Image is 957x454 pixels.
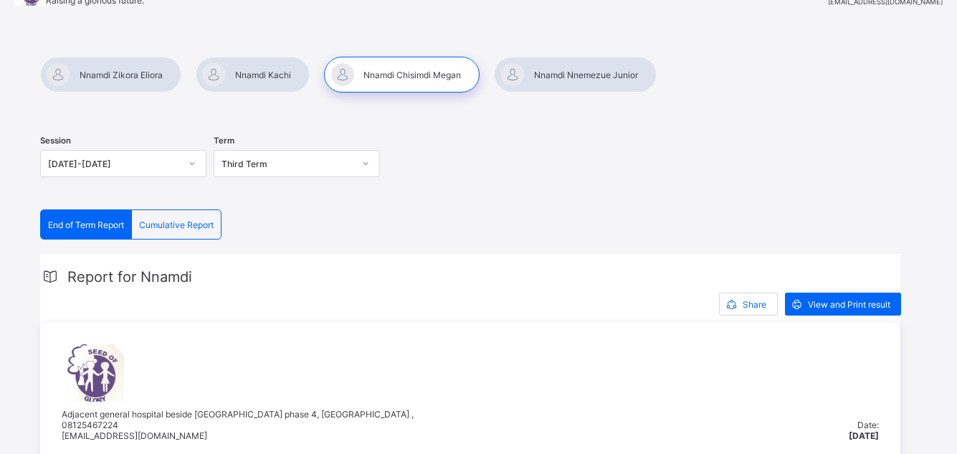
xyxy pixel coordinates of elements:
span: Share [743,299,766,310]
span: Cumulative Report [139,219,214,230]
div: Third Term [222,159,353,169]
span: Adjacent general hospital beside [GEOGRAPHIC_DATA] phase 4, [GEOGRAPHIC_DATA] , 08125467224 [EMAI... [62,409,414,441]
img: seedofgloryschool.png [62,344,124,402]
div: [DATE]-[DATE] [48,159,180,169]
span: View and Print result [808,299,890,310]
span: Session [40,136,71,146]
span: End of Term Report [48,219,124,230]
span: Date: [857,420,879,430]
span: [DATE] [849,430,879,441]
span: Term [214,136,234,146]
span: Report for Nnamdi [67,268,192,285]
